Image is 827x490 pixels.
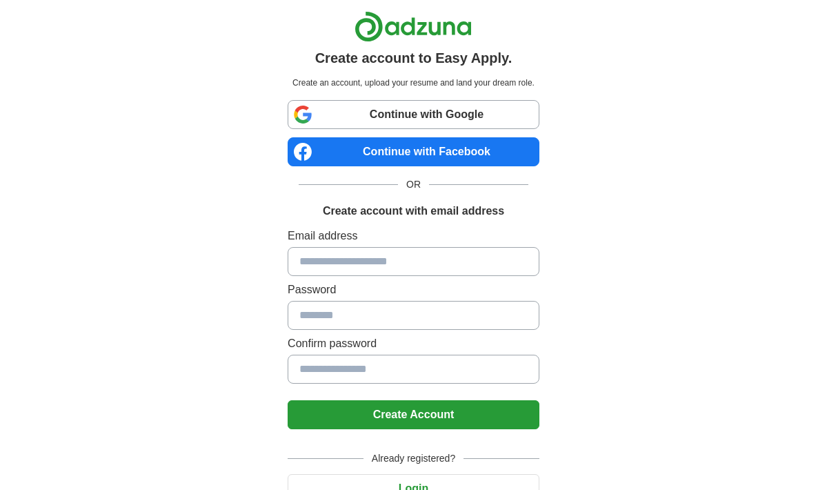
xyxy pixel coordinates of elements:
h1: Create account with email address [323,203,504,219]
label: Password [288,282,539,298]
a: Continue with Facebook [288,137,539,166]
button: Create Account [288,400,539,429]
img: Adzuna logo [355,11,472,42]
h1: Create account to Easy Apply. [315,48,512,68]
p: Create an account, upload your resume and land your dream role. [290,77,537,89]
label: Email address [288,228,539,244]
label: Confirm password [288,335,539,352]
span: Already registered? [363,451,464,466]
span: OR [398,177,429,192]
a: Continue with Google [288,100,539,129]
